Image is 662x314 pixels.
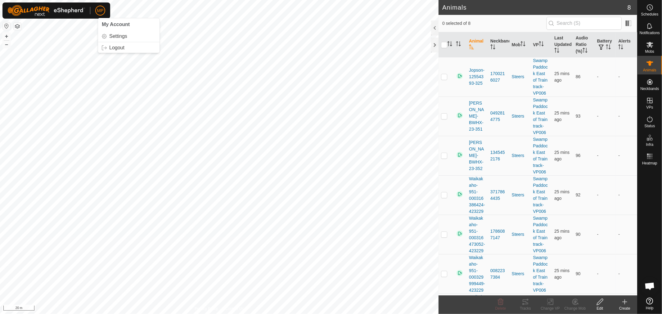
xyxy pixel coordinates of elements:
[466,32,488,57] th: Animal
[595,57,616,96] td: -
[469,254,485,294] span: Waikakaho-951-000329999449-423229
[3,22,10,30] button: Reset Map
[97,7,104,14] span: MP
[533,97,547,135] a: Swamp Paddock East of Train track-VP006
[616,96,637,136] td: -
[469,139,485,172] span: [PERSON_NAME]-BWHX-23-352
[616,57,637,96] td: -
[98,31,160,41] a: Settings
[563,306,588,311] div: Change Mob
[642,161,657,165] span: Heatmap
[512,271,528,277] div: Steers
[616,215,637,254] td: -
[628,3,631,12] span: 8
[576,271,581,276] span: 90
[573,32,595,57] th: Audio Ratio (%)
[195,306,218,312] a: Privacy Policy
[554,229,570,240] span: 23 Sept 2025, 3:03 pm
[606,45,611,50] p-sorticon: Activate to sort
[3,33,10,40] button: +
[554,110,570,122] span: 23 Sept 2025, 3:03 pm
[538,306,563,311] div: Change VP
[490,149,507,162] div: 1345452176
[646,306,654,310] span: Help
[576,74,581,79] span: 86
[554,49,559,54] p-sorticon: Activate to sort
[618,45,623,50] p-sorticon: Activate to sort
[539,42,544,47] p-sorticon: Activate to sort
[533,255,547,293] a: Swamp Paddock East of Train track-VP006
[469,45,474,50] p-sorticon: Activate to sort
[576,192,581,197] span: 92
[643,68,656,72] span: Animals
[488,32,509,57] th: Neckband
[576,232,581,237] span: 90
[533,137,547,174] a: Swamp Paddock East of Train track-VP006
[583,49,588,54] p-sorticon: Activate to sort
[512,74,528,80] div: Steers
[442,20,547,27] span: 0 selected of 8
[98,43,160,53] a: Logout
[3,41,10,48] button: –
[14,23,21,30] button: Map Layers
[530,32,552,57] th: VP
[225,306,244,312] a: Contact Us
[646,105,653,109] span: VPs
[595,175,616,215] td: -
[456,42,461,47] p-sorticon: Activate to sort
[7,5,85,16] img: Gallagher Logo
[469,176,485,215] span: Waikakaho-951-000316386424-423229
[456,151,463,159] img: returning on
[513,306,538,311] div: Tracks
[641,12,658,16] span: Schedules
[442,4,628,11] h2: Animals
[490,228,507,241] div: 1786087147
[645,50,654,53] span: Mobs
[490,110,507,123] div: 0492814775
[109,45,124,50] span: Logout
[616,175,637,215] td: -
[533,216,547,253] a: Swamp Paddock East of Train track-VP006
[509,32,531,57] th: Mob
[554,150,570,161] span: 23 Sept 2025, 3:03 pm
[640,31,660,35] span: Notifications
[646,143,653,146] span: Infra
[576,114,581,119] span: 93
[469,100,485,132] span: [PERSON_NAME]-BWHX-23-351
[533,58,547,96] a: Swamp Paddock East of Train track-VP006
[447,42,452,47] p-sorticon: Activate to sort
[490,267,507,280] div: 0082237384
[595,254,616,294] td: -
[616,136,637,175] td: -
[495,306,506,311] span: Delete
[109,34,127,39] span: Settings
[512,192,528,198] div: Steers
[520,42,525,47] p-sorticon: Activate to sort
[595,215,616,254] td: -
[552,32,573,57] th: Last Updated
[644,124,655,128] span: Status
[576,153,581,158] span: 96
[616,254,637,294] td: -
[456,191,463,198] img: returning on
[490,70,507,83] div: 1700216027
[456,230,463,237] img: returning on
[637,295,662,312] a: Help
[456,72,463,80] img: returning on
[512,231,528,238] div: Steers
[490,189,507,202] div: 3717864435
[456,269,463,277] img: returning on
[533,176,547,214] a: Swamp Paddock East of Train track-VP006
[595,136,616,175] td: -
[469,215,485,254] span: Waikakaho-951-000316473052-423229
[469,67,485,87] span: Jopson-12554393-325
[547,17,622,30] input: Search (S)
[554,189,570,201] span: 23 Sept 2025, 3:04 pm
[640,87,659,91] span: Neckbands
[588,306,612,311] div: Edit
[456,112,463,119] img: returning on
[554,71,570,83] span: 23 Sept 2025, 3:03 pm
[512,152,528,159] div: Steers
